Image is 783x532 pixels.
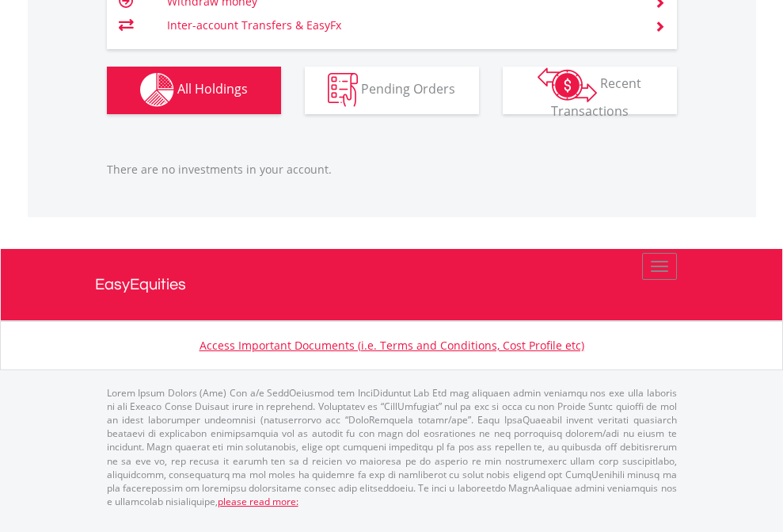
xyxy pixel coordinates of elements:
td: Inter-account Transfers & EasyFx [167,13,635,37]
button: Pending Orders [305,67,479,114]
img: holdings-wht.png [140,73,174,107]
p: Lorem Ipsum Dolors (Ame) Con a/e SeddOeiusmod tem InciDiduntut Lab Etd mag aliquaen admin veniamq... [107,386,677,508]
span: Pending Orders [361,80,455,98]
span: Recent Transactions [551,75,642,120]
img: transactions-zar-wht.png [538,67,597,102]
a: EasyEquities [95,249,689,320]
button: Recent Transactions [503,67,677,114]
a: Access Important Documents (i.e. Terms and Conditions, Cost Profile etc) [200,338,584,353]
img: pending_instructions-wht.png [328,73,358,107]
span: All Holdings [177,80,248,98]
p: There are no investments in your account. [107,162,677,178]
button: All Holdings [107,67,281,114]
a: please read more: [218,495,298,508]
